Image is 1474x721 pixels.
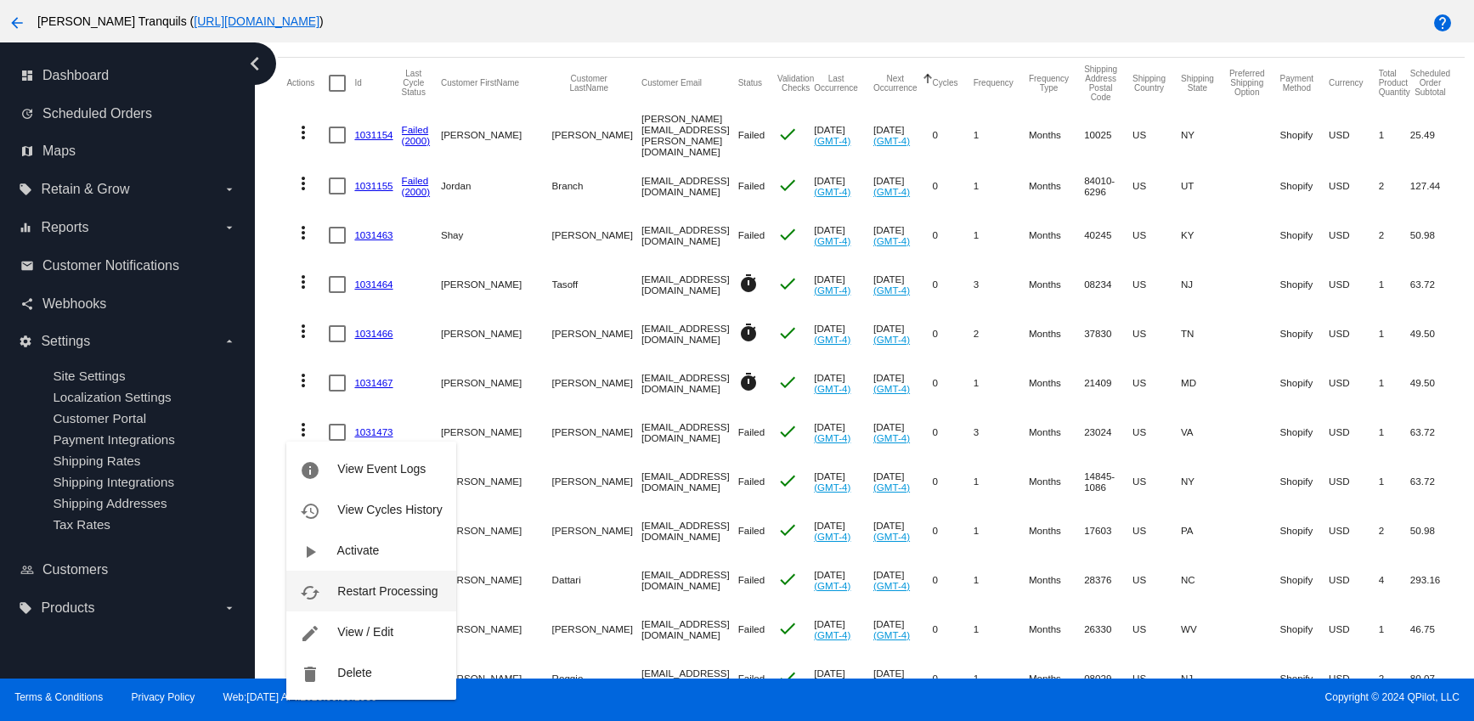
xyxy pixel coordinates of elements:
span: Restart Processing [337,584,438,598]
span: View Cycles History [337,503,442,516]
span: View / Edit [337,625,393,639]
mat-icon: history [300,501,320,521]
span: Activate [337,544,380,557]
mat-icon: delete [300,664,320,684]
mat-icon: play_arrow [300,542,320,562]
span: Delete [337,666,371,679]
span: View Event Logs [337,462,426,476]
mat-icon: info [300,460,320,481]
mat-icon: edit [300,623,320,644]
mat-icon: cached [300,583,320,603]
